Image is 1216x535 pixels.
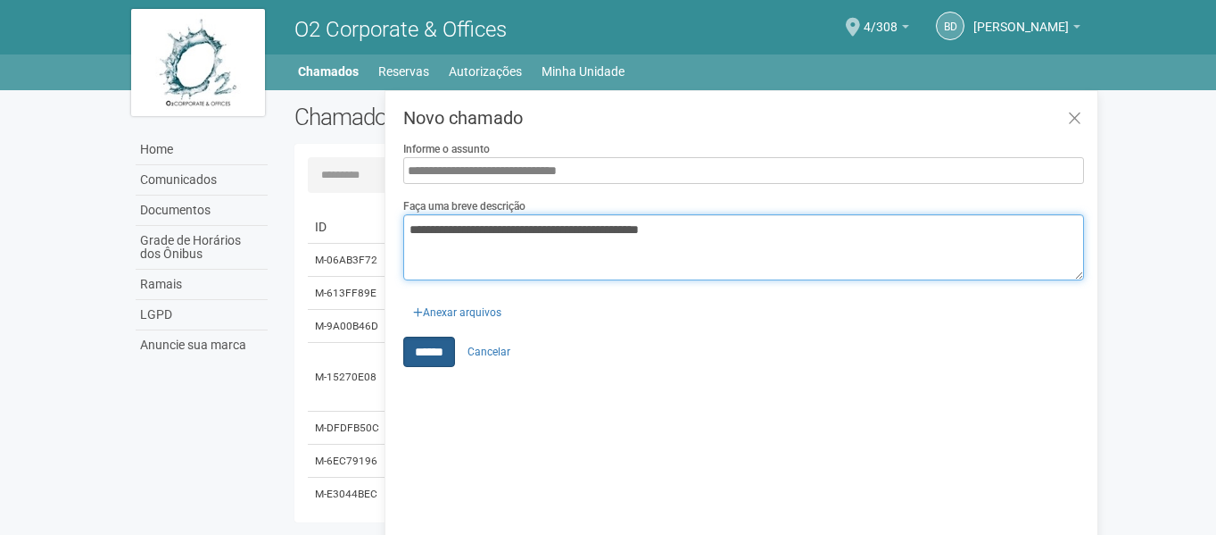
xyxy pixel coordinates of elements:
[936,12,964,40] a: Bd
[136,135,268,165] a: Home
[403,294,511,321] div: Anexar arquivos
[308,211,388,244] td: ID
[136,300,268,330] a: LGPD
[542,59,625,84] a: Minha Unidade
[973,3,1069,34] span: Bárbara de Mello Teixeira Carneiro
[403,198,525,214] label: Faça uma breve descrição
[864,22,909,37] a: 4/308
[403,141,490,157] label: Informe o assunto
[308,343,388,412] td: M-15270E08
[294,17,507,42] span: O2 Corporate & Offices
[403,109,1084,127] h3: Novo chamado
[973,22,1080,37] a: [PERSON_NAME]
[136,330,268,360] a: Anuncie sua marca
[308,277,388,310] td: M-613FF89E
[308,310,388,343] td: M-9A00B46D
[298,59,359,84] a: Chamados
[378,59,429,84] a: Reservas
[294,104,608,130] h2: Chamados
[308,478,388,511] td: M-E3044BEC
[136,270,268,300] a: Ramais
[131,9,265,116] img: logo.jpg
[449,59,522,84] a: Autorizações
[136,165,268,196] a: Comunicados
[1056,100,1093,138] a: Fechar
[458,339,520,365] a: Cancelar
[136,196,268,226] a: Documentos
[308,412,388,445] td: M-DFDFB50C
[864,3,898,34] span: 4/308
[308,244,388,277] td: M-06AB3F72
[308,445,388,478] td: M-6EC79196
[136,226,268,270] a: Grade de Horários dos Ônibus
